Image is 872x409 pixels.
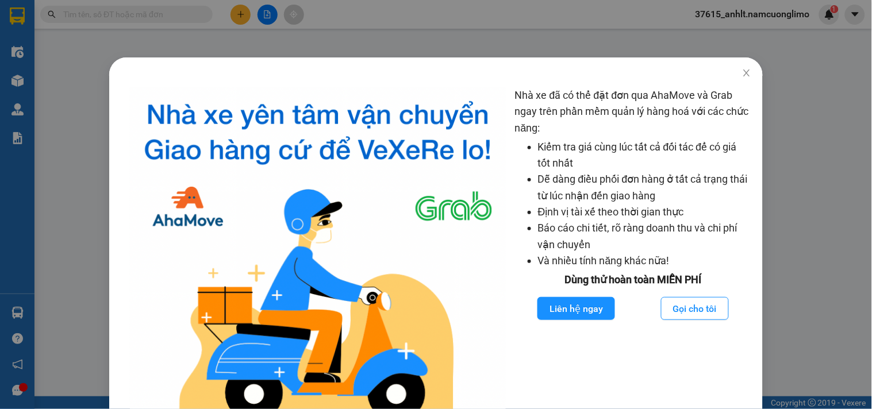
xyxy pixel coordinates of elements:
li: Báo cáo chi tiết, rõ ràng doanh thu và chi phí vận chuyển [538,220,752,253]
li: Định vị tài xế theo thời gian thực [538,204,752,220]
li: Dễ dàng điều phối đơn hàng ở tất cả trạng thái từ lúc nhận đến giao hàng [538,171,752,204]
button: Gọi cho tôi [661,297,729,320]
span: close [742,68,751,78]
span: Gọi cho tôi [673,302,717,316]
li: Và nhiều tính năng khác nữa! [538,253,752,269]
span: Liên hệ ngay [550,302,603,316]
button: Close [731,57,763,90]
li: Kiểm tra giá cùng lúc tất cả đối tác để có giá tốt nhất [538,139,752,172]
button: Liên hệ ngay [537,297,615,320]
div: Dùng thử hoàn toàn MIỄN PHÍ [515,272,752,288]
